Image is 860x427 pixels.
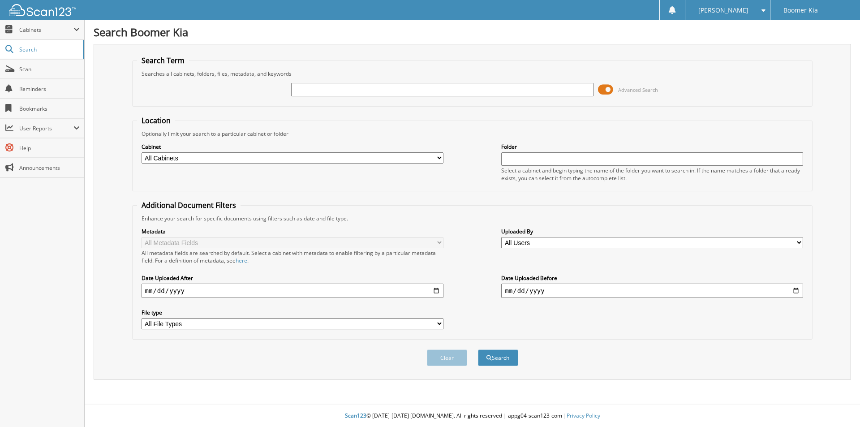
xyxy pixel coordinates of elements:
legend: Search Term [137,56,189,65]
a: here [236,257,247,264]
a: Privacy Policy [567,412,600,419]
input: end [501,284,803,298]
label: Metadata [142,228,443,235]
label: Folder [501,143,803,151]
span: Scan123 [345,412,366,419]
legend: Additional Document Filters [137,200,241,210]
h1: Search Boomer Kia [94,25,851,39]
label: Date Uploaded Before [501,274,803,282]
span: User Reports [19,125,73,132]
span: Scan [19,65,80,73]
span: Search [19,46,78,53]
div: Select a cabinet and begin typing the name of the folder you want to search in. If the name match... [501,167,803,182]
div: Optionally limit your search to a particular cabinet or folder [137,130,808,138]
input: start [142,284,443,298]
label: File type [142,309,443,316]
button: Clear [427,349,467,366]
button: Search [478,349,518,366]
div: All metadata fields are searched by default. Select a cabinet with metadata to enable filtering b... [142,249,443,264]
legend: Location [137,116,175,125]
div: © [DATE]-[DATE] [DOMAIN_NAME]. All rights reserved | appg04-scan123-com | [85,405,860,427]
label: Uploaded By [501,228,803,235]
label: Cabinet [142,143,443,151]
span: Bookmarks [19,105,80,112]
span: Advanced Search [618,86,658,93]
span: Announcements [19,164,80,172]
span: [PERSON_NAME] [698,8,748,13]
span: Cabinets [19,26,73,34]
img: scan123-logo-white.svg [9,4,76,16]
div: Searches all cabinets, folders, files, metadata, and keywords [137,70,808,78]
label: Date Uploaded After [142,274,443,282]
span: Boomer Kia [783,8,818,13]
span: Reminders [19,85,80,93]
span: Help [19,144,80,152]
div: Enhance your search for specific documents using filters such as date and file type. [137,215,808,222]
